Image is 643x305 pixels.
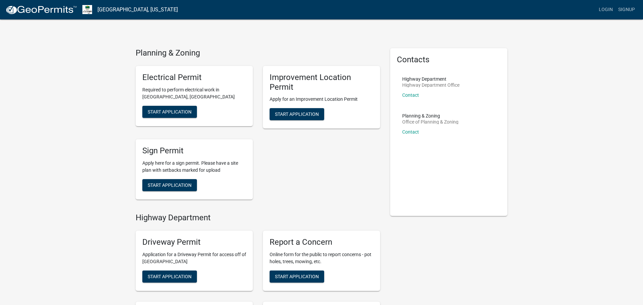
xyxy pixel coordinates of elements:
a: Contact [402,129,419,135]
h5: Improvement Location Permit [270,73,373,92]
p: Apply here for a sign permit. Please have a site plan with setbacks marked for upload [142,160,246,174]
h5: Driveway Permit [142,237,246,247]
span: Start Application [148,182,192,188]
h4: Planning & Zoning [136,48,380,58]
p: Highway Department [402,77,459,81]
h5: Electrical Permit [142,73,246,82]
span: Start Application [275,274,319,279]
button: Start Application [270,271,324,283]
h4: Highway Department [136,213,380,223]
button: Start Application [142,271,197,283]
a: [GEOGRAPHIC_DATA], [US_STATE] [97,4,178,15]
h5: Sign Permit [142,146,246,156]
button: Start Application [270,108,324,120]
p: Required to perform electrical work in [GEOGRAPHIC_DATA], [GEOGRAPHIC_DATA] [142,86,246,100]
button: Start Application [142,106,197,118]
p: Highway Department Office [402,83,459,87]
p: Apply for an Improvement Location Permit [270,96,373,103]
a: Contact [402,92,419,98]
span: Start Application [148,274,192,279]
button: Start Application [142,179,197,191]
p: Planning & Zoning [402,113,458,118]
h5: Report a Concern [270,237,373,247]
p: Application for a Driveway Permit for access off of [GEOGRAPHIC_DATA] [142,251,246,265]
p: Office of Planning & Zoning [402,120,458,124]
span: Start Application [275,111,319,117]
span: Start Application [148,109,192,114]
p: Online form for the public to report concerns - pot holes, trees, mowing, etc. [270,251,373,265]
h5: Contacts [397,55,501,65]
a: Login [596,3,616,16]
img: Morgan County, Indiana [82,5,92,14]
a: Signup [616,3,638,16]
